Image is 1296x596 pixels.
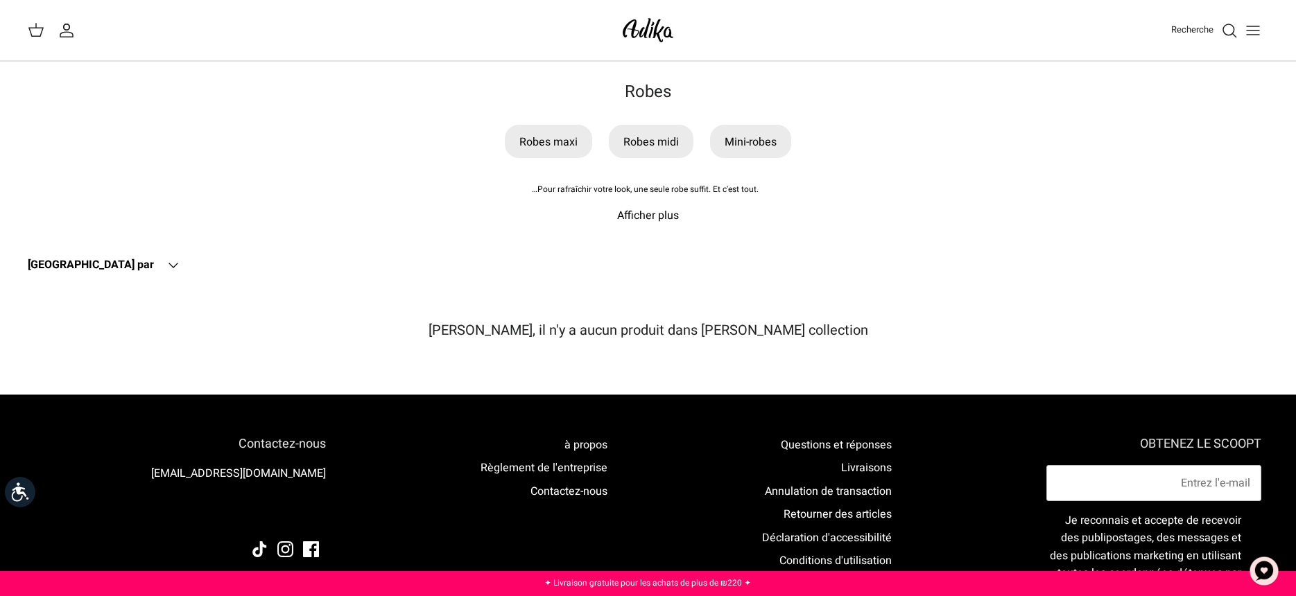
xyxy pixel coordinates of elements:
[1171,22,1238,39] a: Recherche
[781,437,892,453] a: Questions et réponses
[1171,23,1213,36] font: Recherche
[239,435,326,453] font: Contactez-nous
[725,133,777,150] font: Mini-robes
[28,256,154,273] font: [GEOGRAPHIC_DATA] par
[530,483,607,500] a: Contactez-nous
[532,183,759,195] font: Pour rafraîchir votre look, une seule robe suffit. Et c'est tout.
[1243,550,1285,592] button: צ'אט
[429,320,868,340] font: [PERSON_NAME], il n'y a aucun produit dans [PERSON_NAME] collection
[151,465,326,482] a: [EMAIL_ADDRESS][DOMAIN_NAME]
[564,437,607,453] a: à propos
[619,14,677,46] img: Adika IL
[779,552,892,569] a: Conditions d'utilisation
[481,459,607,476] a: Règlement de l'entreprise
[762,529,892,546] a: Déclaration d'accessibilité
[519,133,578,150] font: Robes maxi
[252,541,268,557] a: TikTok
[710,125,791,158] a: Mini-robes
[765,483,892,500] a: Annulation de transaction
[623,133,679,150] font: Robes midi
[544,577,751,589] a: ✦ Livraison gratuite pour les achats de plus de ₪220 ✦
[617,207,679,224] font: Afficher plus
[841,459,892,476] a: Livraisons
[784,506,892,523] a: Retourner des articles
[303,541,319,557] a: Facebook
[28,250,182,281] button: [GEOGRAPHIC_DATA] par
[277,541,293,557] a: Instagram
[58,22,80,39] a: Mon compte
[505,125,592,158] a: Robes maxi
[625,80,671,104] font: Robes
[609,125,693,158] a: Robes midi
[1046,465,1261,501] input: E-mail
[1140,435,1261,453] font: OBTENEZ LE SCOOPT
[288,504,326,522] img: Adika IL
[1238,15,1268,46] button: Basculer le menu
